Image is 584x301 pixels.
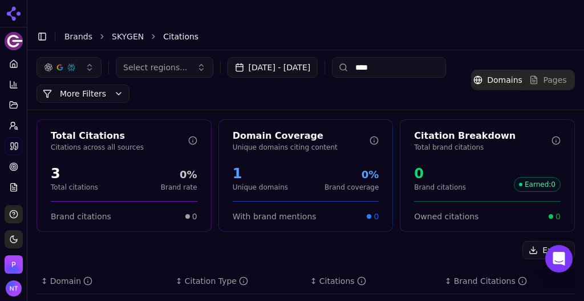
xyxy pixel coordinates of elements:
[522,241,575,259] button: Export
[543,74,566,86] span: Pages
[414,164,466,183] div: 0
[374,211,379,222] span: 0
[414,183,466,192] p: Brand citations
[6,280,22,296] img: Nate Tower
[163,31,198,42] span: Citations
[233,211,317,222] span: With brand mentions
[445,275,570,287] div: ↕Brand Citations
[487,74,522,86] span: Domains
[414,129,551,143] div: Citation Breakdown
[440,268,575,294] th: brandCitationCount
[233,183,288,192] p: Unique domains
[51,164,98,183] div: 3
[64,32,92,41] a: Brands
[233,143,370,152] p: Unique domains citing content
[5,255,23,274] img: Perrill
[51,183,98,192] p: Total citations
[112,31,144,42] a: SKYGEN
[454,275,527,287] div: Brand Citations
[228,57,318,78] button: [DATE] - [DATE]
[5,32,23,50] img: SKYGEN
[6,280,22,296] button: Open user button
[171,268,306,294] th: citationTypes
[325,167,379,183] div: 0%
[310,275,436,287] div: ↕Citations
[51,143,188,152] p: Citations across all sources
[555,211,561,222] span: 0
[306,268,440,294] th: totalCitationCount
[64,31,552,42] nav: breadcrumb
[161,183,197,192] p: Brand rate
[36,268,171,294] th: domain
[5,32,23,50] button: Current brand: SKYGEN
[41,275,167,287] div: ↕Domain
[319,275,366,287] div: Citations
[161,167,197,183] div: 0%
[545,245,573,272] div: Open Intercom Messenger
[176,275,301,287] div: ↕Citation Type
[5,255,23,274] button: Open organization switcher
[414,143,551,152] p: Total brand citations
[51,129,188,143] div: Total Citations
[233,164,288,183] div: 1
[185,275,248,287] div: Citation Type
[514,177,561,192] span: Earned : 0
[50,275,92,287] div: Domain
[414,211,478,222] span: Owned citations
[192,211,197,222] span: 0
[36,85,129,103] button: More Filters
[123,62,188,73] span: Select regions...
[325,183,379,192] p: Brand coverage
[51,211,111,222] span: Brand citations
[233,129,370,143] div: Domain Coverage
